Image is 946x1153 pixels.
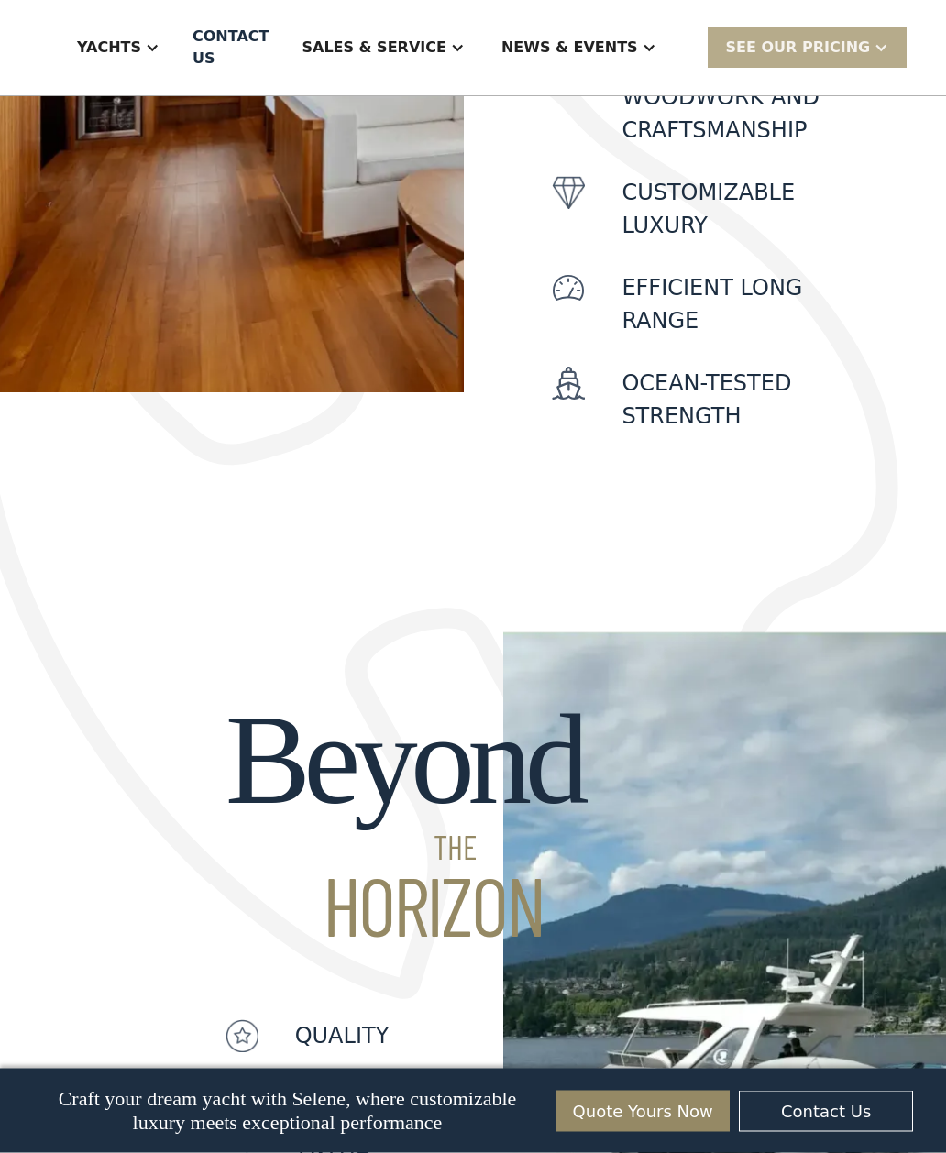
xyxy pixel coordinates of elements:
p: Craft your dream yacht with Selene, where customizable luxury meets exceptional performance [33,1087,542,1135]
div: Sales & Service [302,37,445,59]
img: icon [225,1020,258,1053]
p: customizable luxury [621,177,868,243]
p: Ocean-Tested Strength [621,368,868,434]
div: Yachts [59,11,178,84]
p: Efficient Long Range [621,272,868,338]
span: HORIZON [225,864,582,947]
div: News & EVENTS [501,37,638,59]
p: Stunning woodwork and craftsmanship [621,49,868,148]
p: quality [295,1020,390,1053]
h2: Beyond [225,690,582,947]
div: SEE Our Pricing [708,27,907,67]
a: Quote Yours Now [555,1091,730,1132]
div: SEE Our Pricing [726,37,871,59]
div: Sales & Service [283,11,482,84]
span: THE [225,831,582,864]
div: Yachts [77,37,141,59]
a: Contact Us [739,1091,913,1132]
div: News & EVENTS [483,11,675,84]
img: icon [552,177,585,210]
div: Contact US [192,26,269,70]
